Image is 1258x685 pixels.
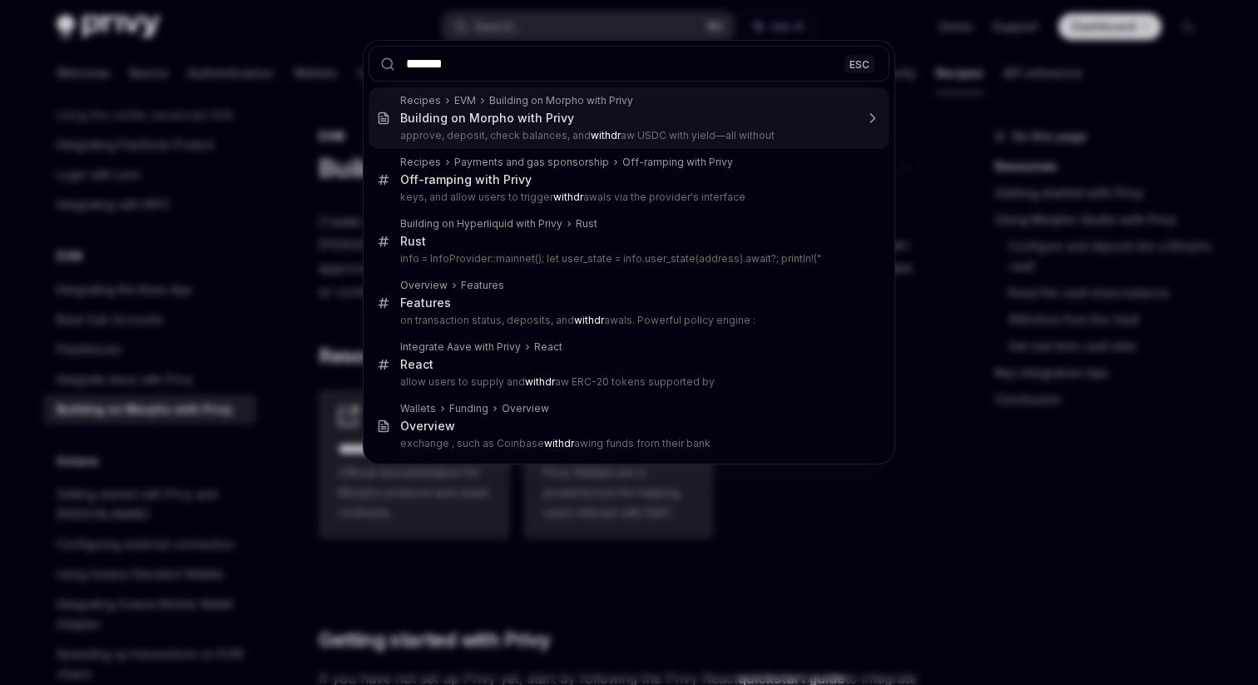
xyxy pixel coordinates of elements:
[400,156,441,169] div: Recipes
[454,156,609,169] div: Payments and gas sponsorship
[489,94,633,107] div: Building on Morpho with Privy
[400,295,451,310] div: Features
[400,111,574,126] div: Building on Morpho with Privy
[400,340,521,354] div: Integrate Aave with Privy
[622,156,733,169] div: Off-ramping with Privy
[400,279,448,292] div: Overview
[400,402,436,415] div: Wallets
[400,357,433,372] div: React
[574,314,604,326] b: withdr
[449,402,488,415] div: Funding
[454,94,476,107] div: EVM
[544,437,574,449] b: withdr
[400,217,562,231] div: Building on Hyperliquid with Privy
[525,375,555,388] b: withdr
[400,129,854,142] p: approve, deposit, check balances, and aw USDC with yield—all without
[400,234,426,249] div: Rust
[461,279,504,292] div: Features
[576,217,597,231] div: Rust
[534,340,562,354] div: React
[400,419,455,434] div: Overview
[400,94,441,107] div: Recipes
[400,172,532,187] div: Off-ramping with Privy
[400,437,854,450] p: exchange , such as Coinbase awing funds from their bank
[400,375,854,389] p: allow users to supply and aw ERC-20 tokens supported by
[400,191,854,204] p: keys, and allow users to trigger awals via the provider's interface
[553,191,583,203] b: withdr
[502,402,549,415] div: Overview
[400,314,854,327] p: on transaction status, deposits, and awals. Powerful policy engine :
[400,252,854,266] p: info = InfoProvider::mainnet(); let user_state = info.user_state(address).await?; println!("
[844,55,874,72] div: ESC
[591,129,621,141] b: withdr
